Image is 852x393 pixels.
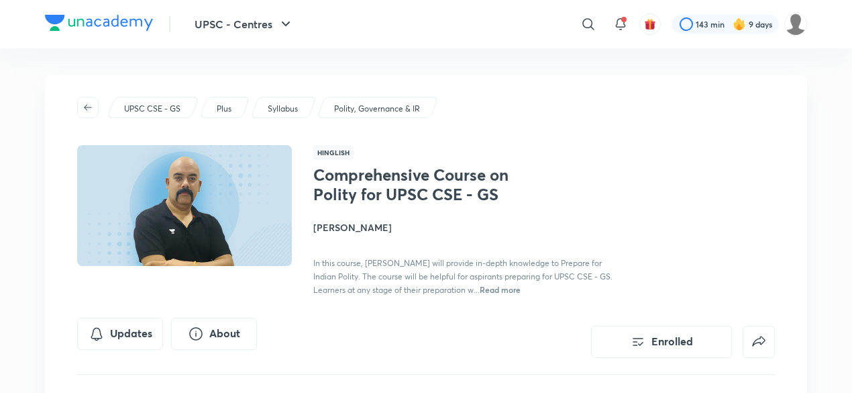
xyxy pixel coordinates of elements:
[743,326,775,358] button: false
[644,18,656,30] img: avatar
[268,103,298,115] p: Syllabus
[733,17,746,31] img: streak
[313,165,533,204] h1: Comprehensive Course on Polity for UPSC CSE - GS
[187,11,302,38] button: UPSC - Centres
[77,318,163,350] button: Updates
[75,144,294,267] img: Thumbnail
[217,103,231,115] p: Plus
[266,103,301,115] a: Syllabus
[124,103,180,115] p: UPSC CSE - GS
[313,258,613,295] span: In this course, [PERSON_NAME] will provide in-depth knowledge to Prepare for Indian Polity. The c...
[122,103,183,115] a: UPSC CSE - GS
[480,284,521,295] span: Read more
[784,13,807,36] img: SAKSHI AGRAWAL
[332,103,423,115] a: Polity, Governance & IR
[313,145,354,160] span: Hinglish
[313,220,614,234] h4: [PERSON_NAME]
[334,103,420,115] p: Polity, Governance & IR
[171,318,257,350] button: About
[215,103,234,115] a: Plus
[45,15,153,31] img: Company Logo
[45,15,153,34] a: Company Logo
[591,326,732,358] button: Enrolled
[639,13,661,35] button: avatar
